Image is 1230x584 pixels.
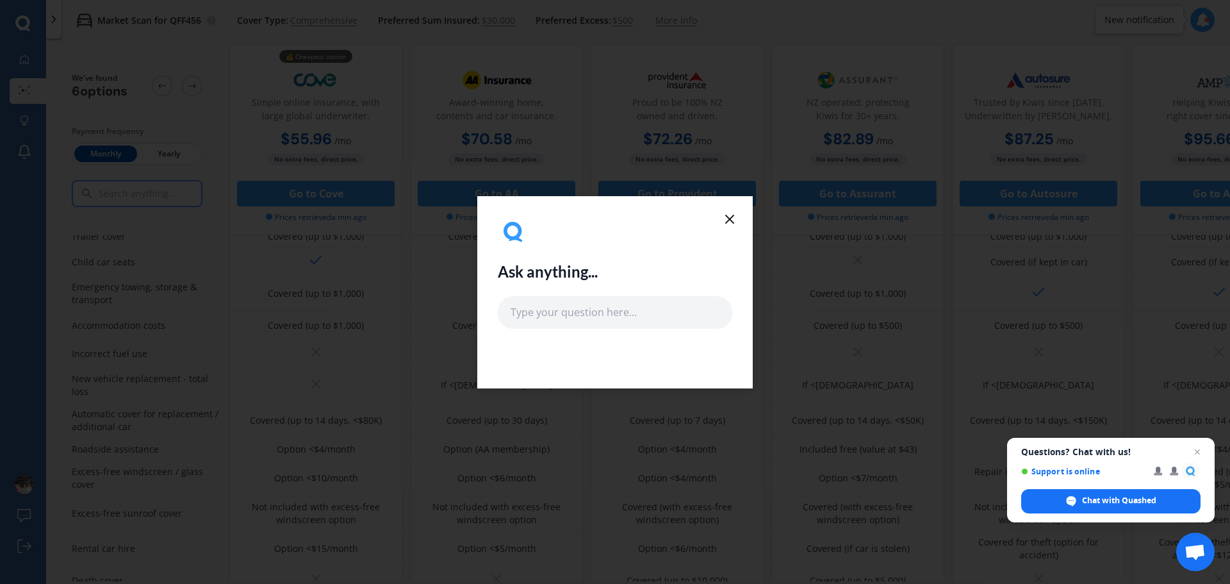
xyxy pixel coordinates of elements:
[1190,444,1205,460] span: Close chat
[1176,533,1215,571] div: Open chat
[1021,467,1145,476] span: Support is online
[1021,489,1201,513] div: Chat with Quashed
[1082,495,1156,506] span: Chat with Quashed
[1021,447,1201,457] span: Questions? Chat with us!
[498,296,732,328] input: Type your question here...
[498,263,598,281] h2: Ask anything...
